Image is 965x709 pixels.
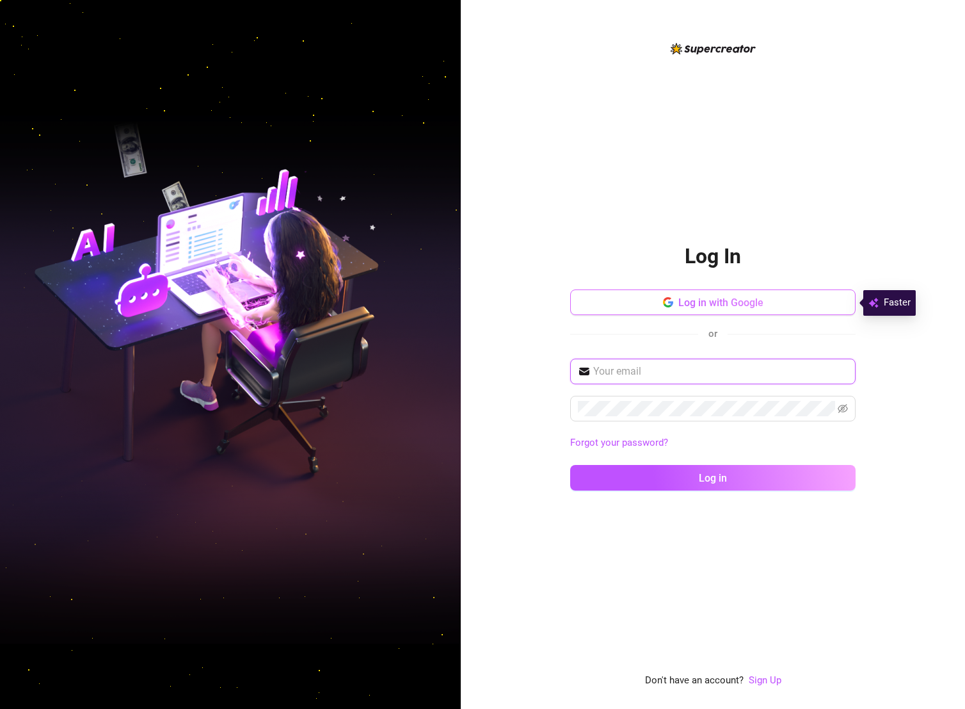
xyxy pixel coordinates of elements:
[838,403,848,414] span: eye-invisible
[699,472,727,484] span: Log in
[570,436,856,451] a: Forgot your password?
[671,43,756,54] img: logo-BBDzfeDw.svg
[570,437,668,448] a: Forgot your password?
[868,295,879,311] img: svg%3e
[884,295,911,311] span: Faster
[749,674,781,686] a: Sign Up
[685,243,741,270] h2: Log In
[570,289,856,315] button: Log in with Google
[645,673,744,689] span: Don't have an account?
[593,364,848,379] input: Your email
[749,673,781,689] a: Sign Up
[678,297,763,309] span: Log in with Google
[570,465,856,491] button: Log in
[708,328,717,339] span: or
